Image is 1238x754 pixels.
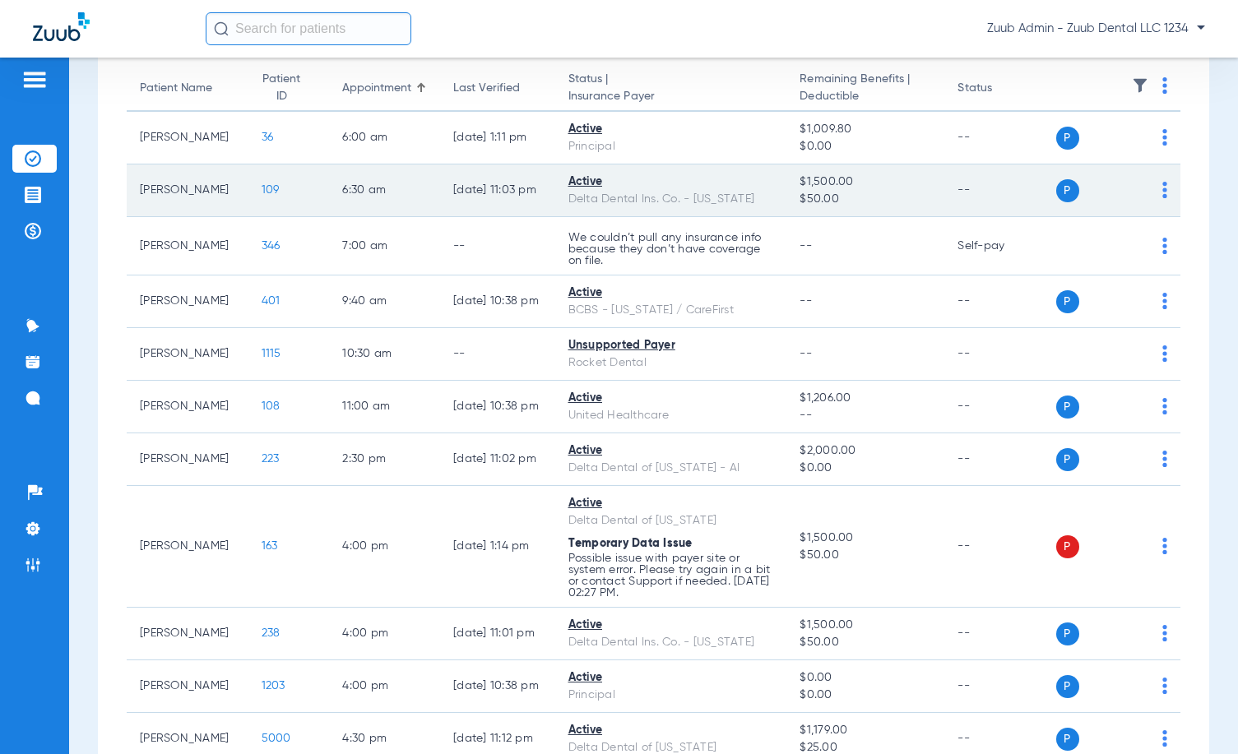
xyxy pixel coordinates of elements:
span: 109 [262,184,280,196]
img: group-dot-blue.svg [1162,625,1167,641]
img: filter.svg [1132,77,1148,94]
img: group-dot-blue.svg [1162,77,1167,94]
td: 11:00 AM [329,381,440,433]
td: [PERSON_NAME] [127,486,248,608]
td: [PERSON_NAME] [127,381,248,433]
img: group-dot-blue.svg [1162,345,1167,362]
p: Possible issue with payer site or system error. Please try again in a bit or contact Support if n... [568,553,774,599]
td: -- [944,660,1055,713]
td: [DATE] 10:38 PM [440,381,554,433]
td: [PERSON_NAME] [127,112,248,164]
span: P [1056,622,1079,645]
div: Principal [568,687,774,704]
img: Search Icon [214,21,229,36]
div: Principal [568,138,774,155]
td: 4:00 PM [329,660,440,713]
span: P [1056,396,1079,419]
span: $50.00 [800,634,931,651]
div: United Healthcare [568,407,774,424]
td: -- [944,275,1055,328]
td: [PERSON_NAME] [127,217,248,275]
span: P [1056,179,1079,202]
div: Patient Name [140,80,235,97]
span: P [1056,127,1079,150]
div: Active [568,722,774,739]
span: 36 [262,132,274,143]
td: 7:00 AM [329,217,440,275]
div: Unsupported Payer [568,337,774,354]
td: [DATE] 11:01 PM [440,608,554,660]
td: 10:30 AM [329,328,440,381]
td: -- [440,328,554,381]
div: Patient ID [262,71,302,105]
td: -- [440,217,554,275]
span: $50.00 [800,191,931,208]
div: Active [568,617,774,634]
div: Last Verified [453,80,541,97]
span: $1,500.00 [800,173,931,191]
span: 5000 [262,733,291,744]
td: [PERSON_NAME] [127,328,248,381]
div: Delta Dental Ins. Co. - [US_STATE] [568,191,774,208]
td: [PERSON_NAME] [127,433,248,486]
span: Temporary Data Issue [568,538,693,549]
th: Status [944,66,1055,112]
div: Active [568,495,774,512]
span: Insurance Payer [568,88,774,105]
span: $1,179.00 [800,722,931,739]
span: 223 [262,453,280,465]
span: P [1056,448,1079,471]
td: [DATE] 10:38 PM [440,660,554,713]
span: 1203 [262,680,285,692]
img: group-dot-blue.svg [1162,182,1167,198]
span: $0.00 [800,669,931,687]
span: $1,500.00 [800,617,931,634]
span: $1,500.00 [800,530,931,547]
td: [DATE] 11:03 PM [440,164,554,217]
td: [DATE] 10:38 PM [440,275,554,328]
td: 6:30 AM [329,164,440,217]
div: Active [568,284,774,302]
div: Patient ID [262,71,317,105]
span: $0.00 [800,687,931,704]
img: hamburger-icon [21,70,48,90]
span: P [1056,728,1079,751]
img: group-dot-blue.svg [1162,538,1167,554]
span: $1,206.00 [800,390,931,407]
div: Active [568,121,774,138]
div: Active [568,173,774,191]
span: 163 [262,540,278,552]
td: [DATE] 1:14 PM [440,486,554,608]
td: [PERSON_NAME] [127,275,248,328]
img: group-dot-blue.svg [1162,129,1167,146]
td: [PERSON_NAME] [127,660,248,713]
p: We couldn’t pull any insurance info because they don’t have coverage on file. [568,232,774,266]
span: $50.00 [800,547,931,564]
div: Delta Dental of [US_STATE] [568,512,774,530]
span: Deductible [800,88,931,105]
td: -- [944,164,1055,217]
div: Chat Widget [1156,675,1238,754]
div: Last Verified [453,80,520,97]
img: group-dot-blue.svg [1162,451,1167,467]
img: group-dot-blue.svg [1162,398,1167,414]
th: Status | [555,66,787,112]
span: P [1056,535,1079,558]
td: -- [944,486,1055,608]
span: 346 [262,240,281,252]
div: Active [568,669,774,687]
td: -- [944,328,1055,381]
td: 9:40 AM [329,275,440,328]
div: Patient Name [140,80,212,97]
td: [PERSON_NAME] [127,608,248,660]
div: Active [568,442,774,460]
span: $0.00 [800,138,931,155]
span: P [1056,290,1079,313]
div: Delta Dental of [US_STATE] - AI [568,460,774,477]
span: 108 [262,400,281,412]
span: $2,000.00 [800,442,931,460]
span: 1115 [262,348,281,359]
div: Active [568,390,774,407]
img: Zuub Logo [33,12,90,41]
div: Delta Dental Ins. Co. - [US_STATE] [568,634,774,651]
